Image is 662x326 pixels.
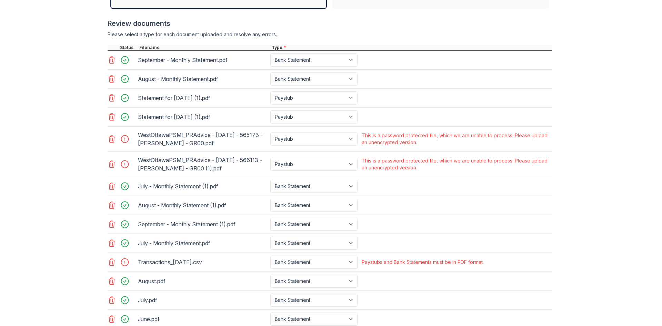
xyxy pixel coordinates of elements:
div: June.pdf [138,314,268,325]
div: Transactions_[DATE].csv [138,257,268,268]
div: September - Monthly Statement.pdf [138,55,268,66]
div: Type [270,45,552,50]
div: This is a password protected file, which we are unable to process. Please upload an unencrypted v... [362,157,550,171]
div: Please select a type for each document uploaded and resolve any errors. [108,31,552,38]
div: August - Monthly Statement (1).pdf [138,200,268,211]
div: Statement for [DATE] (1).pdf [138,92,268,103]
div: July.pdf [138,295,268,306]
div: WestOttawaPSMI_PRAdvice - [DATE] - 566113 - [PERSON_NAME] - GR00 (1).pdf [138,155,268,174]
div: August - Monthly Statement.pdf [138,73,268,85]
div: Review documents [108,19,552,28]
div: Paystubs and Bank Statements must be in PDF format. [362,259,484,266]
div: Filename [138,45,270,50]
div: August.pdf [138,276,268,287]
div: July - Monthly Statement (1).pdf [138,181,268,192]
div: This is a password protected file, which we are unable to process. Please upload an unencrypted v... [362,132,550,146]
div: WestOttawaPSMI_PRAdvice - [DATE] - 565173 - [PERSON_NAME] - GR00.pdf [138,129,268,149]
div: September - Monthly Statement (1).pdf [138,219,268,230]
div: July - Monthly Statement.pdf [138,238,268,249]
div: Status [119,45,138,50]
div: Statement for [DATE] (1).pdf [138,111,268,122]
